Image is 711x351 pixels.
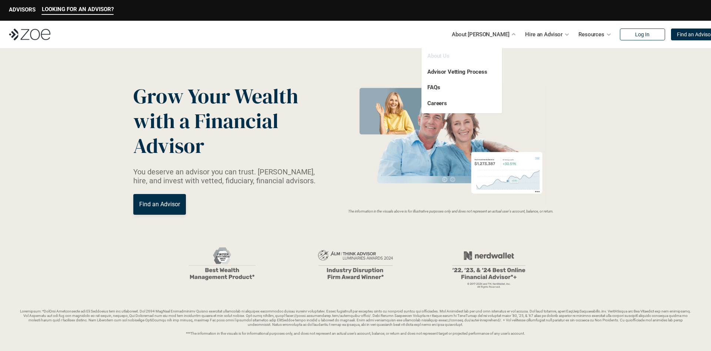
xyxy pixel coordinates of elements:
p: You deserve an advisor you can trust. [PERSON_NAME], hire, and invest with vetted, fiduciary, fin... [133,167,324,185]
p: Resources [578,29,604,40]
p: Loremipsum: *DolOrsi Ametconsecte adi Eli Seddoeius tem inc utlaboreet. Dol 2694 MagNaal Enimadmi... [18,309,693,336]
a: Careers [427,100,447,107]
a: Log In [620,29,665,40]
p: LOOKING FOR AN ADVISOR? [42,6,114,13]
a: FAQs [427,84,440,91]
span: with a Financial Advisor [133,107,283,160]
img: Zoe Financial Hero Image [352,84,550,205]
span: Grow Your Wealth [133,82,298,110]
em: The information in the visuals above is for illustrative purposes only and does not represent an ... [348,209,554,213]
a: About Us [427,53,450,59]
a: Find an Advisor [133,194,186,215]
p: Hire an Advisor [525,29,563,40]
a: Advisor Vetting Process [427,68,487,75]
p: Find an Advisor [139,201,180,208]
p: Log In [635,31,650,38]
p: ADVISORS [9,6,36,13]
p: About [PERSON_NAME] [452,29,509,40]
